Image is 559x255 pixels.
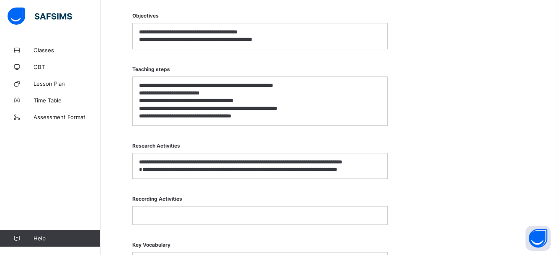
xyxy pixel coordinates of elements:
[33,64,100,70] span: CBT
[132,8,388,23] span: Objectives
[33,80,100,87] span: Lesson Plan
[33,97,100,104] span: Time Table
[132,62,388,76] span: Teaching steps
[33,235,100,242] span: Help
[132,191,388,206] span: Recording Activities
[132,138,388,153] span: Research Activities
[526,226,551,251] button: Open asap
[132,237,388,252] span: Key Vocabulary
[8,8,72,25] img: safsims
[33,47,100,54] span: Classes
[33,114,100,120] span: Assessment Format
